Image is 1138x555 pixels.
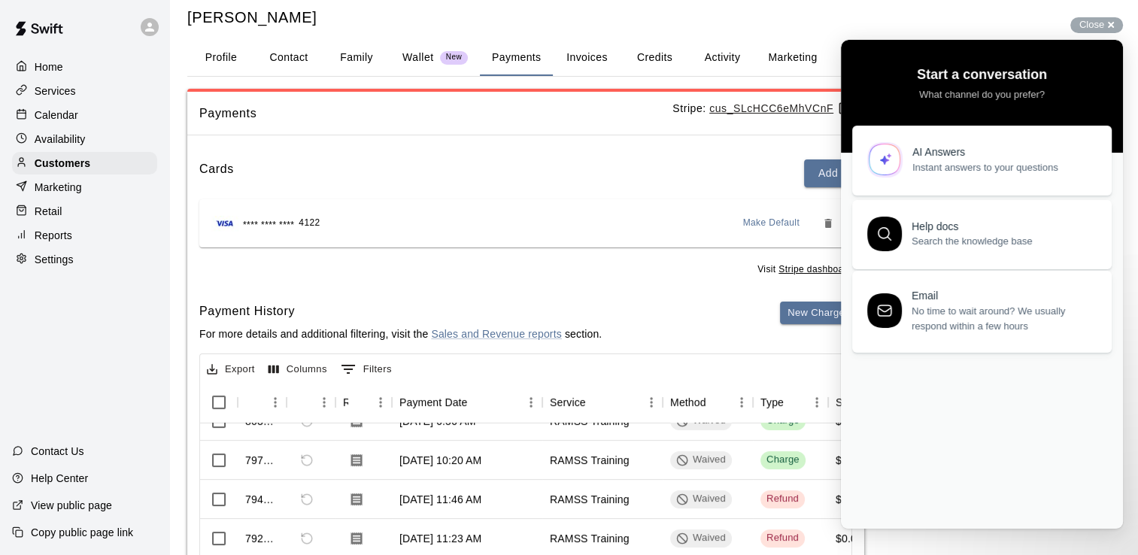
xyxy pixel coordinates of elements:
p: Services [35,83,76,99]
div: Payment Date [392,381,542,423]
h6: Payment History [199,302,602,321]
a: Reports [12,224,157,247]
p: Availability [35,132,86,147]
div: Charge [766,453,800,467]
div: RAMSS Training [550,453,630,468]
span: Visit [757,262,852,277]
span: Cannot refund a payment with type REFUND [294,526,320,551]
span: Cannot refund a payment with type REFUND [294,487,320,512]
button: Activity [688,40,756,76]
div: RAMSS Training [550,492,630,507]
p: Wallet [402,50,434,65]
div: Waived [676,453,726,467]
button: Show filters [337,357,396,381]
p: Calendar [35,108,78,123]
button: Payments [480,40,553,76]
div: 797027 [245,453,279,468]
span: Payments [199,104,672,123]
div: Service [550,381,586,423]
span: Close [1079,19,1104,30]
span: Make Default [743,216,800,231]
div: Sep 4, 2025, 10:20 AM [399,453,481,468]
button: Menu [730,391,753,414]
span: Refund payment [294,447,320,473]
div: Refund [766,492,799,506]
a: Services [12,80,157,102]
span: 4122 [299,216,320,231]
p: Settings [35,252,74,267]
p: Contact Us [31,444,84,459]
p: For more details and additional filtering, visit the section. [199,326,602,341]
p: Customers [35,156,90,171]
button: Close [1070,17,1123,33]
div: Home [12,56,157,78]
a: Marketing [12,176,157,199]
div: Payment Date [399,381,468,423]
button: Invoices [553,40,621,76]
button: Sort [468,392,489,413]
div: $0.00 [836,453,863,468]
div: RAMSS Training [550,531,630,546]
button: Sort [348,392,369,413]
div: Type [760,381,784,423]
a: Availability [12,128,157,150]
div: $0.00 [836,492,863,507]
a: Retail [12,200,157,223]
button: Menu [369,391,392,414]
p: Help Center [31,471,88,486]
div: Waived [676,492,726,506]
button: New Charge [780,302,852,325]
button: Sort [706,392,727,413]
div: 792415 [245,531,279,546]
button: Sort [586,392,607,413]
p: Stripe: [672,101,852,117]
div: Refund [287,381,335,423]
div: Receipt [335,381,392,423]
div: Service [542,381,663,423]
button: Download Receipt [343,447,370,474]
h5: [PERSON_NAME] [187,8,1120,28]
a: Customers [12,152,157,174]
p: Home [35,59,63,74]
div: Type [753,381,828,423]
div: Method [663,381,753,423]
button: Sort [784,392,805,413]
button: Menu [806,391,828,414]
button: Make Default [737,211,806,235]
div: $0.00 [836,531,863,546]
a: Calendar [12,104,157,126]
button: Add [804,159,852,187]
button: Export [203,358,259,381]
p: Marketing [35,180,82,195]
div: Sep 2, 2025, 11:23 AM [399,531,481,546]
button: Select columns [265,358,331,381]
div: Id [238,381,287,423]
button: Credits [621,40,688,76]
a: cus_SLcHCC6eMhVCnF [709,102,852,114]
div: Method [670,381,706,423]
p: Copy public page link [31,525,133,540]
div: Waived [676,531,726,545]
div: Refund [766,531,799,545]
button: Contact [255,40,323,76]
button: Download Receipt [343,486,370,513]
a: Stripe dashboard [778,264,852,274]
button: Remove [816,211,840,235]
